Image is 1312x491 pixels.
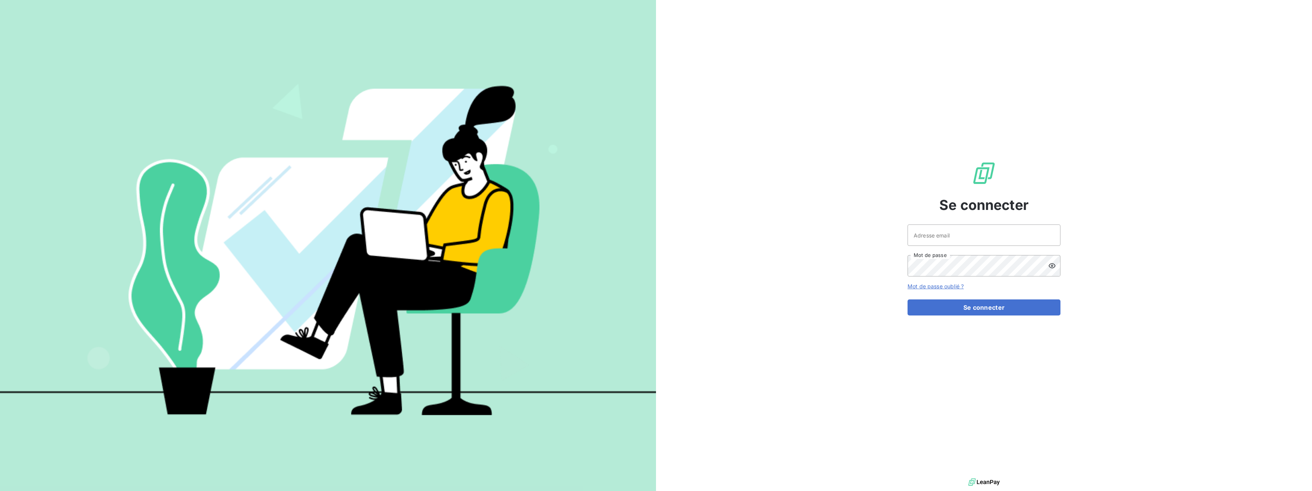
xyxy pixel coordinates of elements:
img: logo [968,476,1000,488]
input: placeholder [908,224,1060,246]
span: Se connecter [939,195,1029,215]
button: Se connecter [908,299,1060,315]
a: Mot de passe oublié ? [908,283,964,289]
img: Logo LeanPay [972,161,996,185]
